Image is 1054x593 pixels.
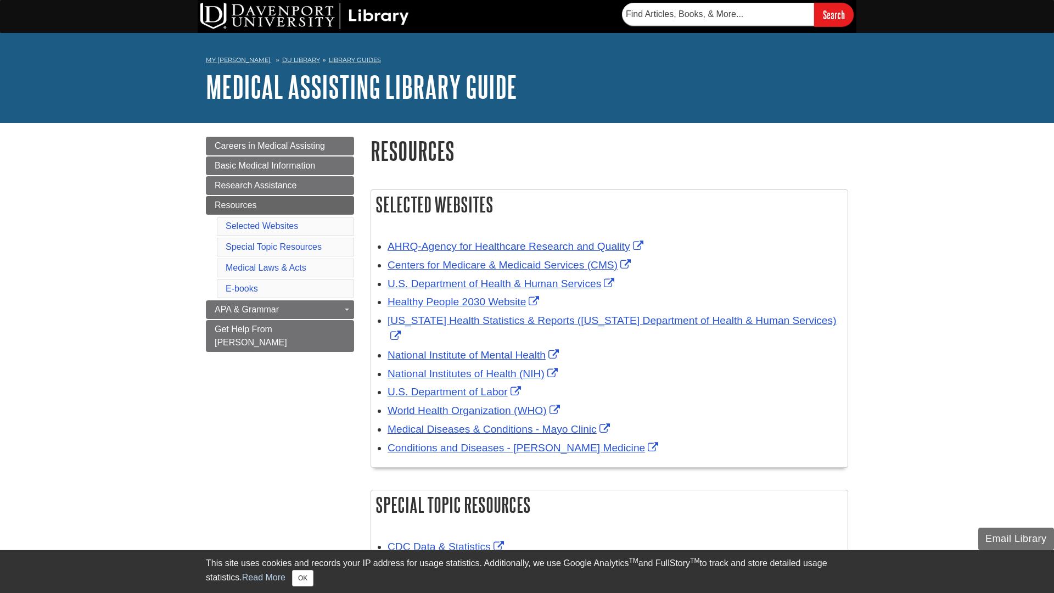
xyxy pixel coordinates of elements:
[242,573,285,582] a: Read More
[206,70,517,104] a: Medical Assisting Library Guide
[388,368,560,379] a: Link opens in new window
[206,137,354,352] div: Guide Page Menu
[388,315,837,342] a: Link opens in new window
[371,137,848,165] h1: Resources
[282,56,320,64] a: DU Library
[690,557,699,564] sup: TM
[329,56,381,64] a: Library Guides
[226,284,258,293] a: E-books
[206,300,354,319] a: APA & Grammar
[215,161,315,170] span: Basic Medical Information
[215,141,325,150] span: Careers in Medical Assisting
[206,557,848,586] div: This site uses cookies and records your IP address for usage statistics. Additionally, we use Goo...
[226,242,322,251] a: Special Topic Resources
[388,541,507,552] a: Link opens in new window
[226,263,306,272] a: Medical Laws & Acts
[206,156,354,175] a: Basic Medical Information
[622,3,854,26] form: Searches DU Library's articles, books, and more
[215,200,256,210] span: Resources
[206,137,354,155] a: Careers in Medical Assisting
[215,305,279,314] span: APA & Grammar
[206,196,354,215] a: Resources
[371,190,848,219] h2: Selected Websites
[629,557,638,564] sup: TM
[622,3,814,26] input: Find Articles, Books, & More...
[388,259,633,271] a: Link opens in new window
[226,221,298,231] a: Selected Websites
[388,405,563,416] a: Link opens in new window
[388,278,617,289] a: Link opens in new window
[978,528,1054,550] button: Email Library
[215,325,287,347] span: Get Help From [PERSON_NAME]
[206,320,354,352] a: Get Help From [PERSON_NAME]
[388,240,646,252] a: Link opens in new window
[371,490,848,519] h2: Special Topic Resources
[206,176,354,195] a: Research Assistance
[200,3,409,29] img: DU Library
[206,55,271,65] a: My [PERSON_NAME]
[388,442,661,454] a: Link opens in new window
[215,181,296,190] span: Research Assistance
[814,3,854,26] input: Search
[388,296,542,307] a: Link opens in new window
[388,349,562,361] a: Link opens in new window
[206,53,848,70] nav: breadcrumb
[388,423,613,435] a: Link opens in new window
[388,386,524,398] a: Link opens in new window
[292,570,313,586] button: Close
